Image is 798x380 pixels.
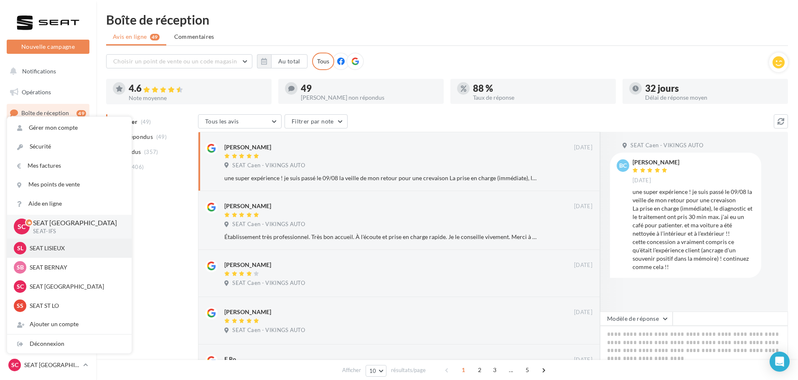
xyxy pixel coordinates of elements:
[5,104,91,122] a: Boîte de réception49
[129,84,265,93] div: 4.6
[770,352,790,372] div: Open Intercom Messenger
[224,233,538,241] div: Établissement très professionnel. Très bon accueil. À l'écoute et prise en charge rapide. Je le c...
[30,244,122,252] p: SEAT LISIEUX
[33,218,118,228] p: SEAT [GEOGRAPHIC_DATA]
[473,84,609,93] div: 88 %
[574,262,592,269] span: [DATE]
[342,366,361,374] span: Afficher
[619,161,627,170] span: bc
[5,83,91,101] a: Opérations
[174,33,214,41] span: Commentaires
[224,143,271,151] div: [PERSON_NAME]
[224,202,271,210] div: [PERSON_NAME]
[473,363,486,377] span: 2
[285,114,348,128] button: Filtrer par note
[156,133,167,140] span: (49)
[5,167,91,184] a: Contacts
[5,146,91,164] a: Campagnes
[5,63,88,80] button: Notifications
[5,188,91,205] a: Médiathèque
[473,95,609,101] div: Taux de réponse
[521,363,534,377] span: 5
[22,68,56,75] span: Notifications
[130,164,144,170] span: (406)
[488,363,501,377] span: 3
[645,95,781,101] div: Délai de réponse moyen
[76,110,86,117] div: 49
[7,315,132,334] div: Ajouter un compte
[114,133,153,141] span: Non répondus
[7,357,89,373] a: SC SEAT [GEOGRAPHIC_DATA]
[633,188,755,271] div: une super expérience ! je suis passé le 09/08 la veille de mon retour pour une crevaison La prise...
[574,309,592,316] span: [DATE]
[144,148,158,155] span: (357)
[11,361,18,369] span: SC
[224,261,271,269] div: [PERSON_NAME]
[7,118,132,137] a: Gérer mon compte
[7,137,132,156] a: Sécurité
[633,159,679,165] div: [PERSON_NAME]
[21,109,69,116] span: Boîte de réception
[5,209,91,226] a: Calendrier
[224,308,271,316] div: [PERSON_NAME]
[30,302,122,310] p: SEAT ST LO
[24,361,80,369] p: SEAT [GEOGRAPHIC_DATA]
[312,53,334,70] div: Tous
[17,282,24,291] span: SC
[574,203,592,210] span: [DATE]
[7,335,132,353] div: Déconnexion
[257,54,308,68] button: Au total
[18,222,26,232] span: SC
[198,114,282,128] button: Tous les avis
[457,363,470,377] span: 1
[232,327,305,334] span: SEAT Caen - VIKINGS AUTO
[232,221,305,228] span: SEAT Caen - VIKINGS AUTO
[17,263,24,272] span: SB
[645,84,781,93] div: 32 jours
[574,144,592,151] span: [DATE]
[205,118,239,125] span: Tous les avis
[504,363,518,377] span: ...
[17,244,23,252] span: SL
[17,302,23,310] span: SS
[33,228,118,235] p: SEAT-IFS
[391,366,426,374] span: résultats/page
[106,13,788,26] div: Boîte de réception
[224,355,236,363] div: E Ro
[113,58,237,65] span: Choisir un point de vente ou un code magasin
[271,54,308,68] button: Au total
[7,175,132,194] a: Mes points de vente
[5,126,91,143] a: Visibilité en ligne
[633,177,651,184] span: [DATE]
[5,229,91,254] a: PLV et print personnalisable
[106,54,252,68] button: Choisir un point de vente ou un code magasin
[301,95,437,101] div: [PERSON_NAME] non répondus
[7,40,89,54] button: Nouvelle campagne
[600,312,673,326] button: Modèle de réponse
[7,194,132,213] a: Aide en ligne
[22,88,51,96] span: Opérations
[574,356,592,364] span: [DATE]
[5,257,91,282] a: Campagnes DataOnDemand
[301,84,437,93] div: 49
[224,174,538,182] div: une super expérience ! je suis passé le 09/08 la veille de mon retour pour une crevaison La prise...
[30,263,122,272] p: SEAT BERNAY
[232,279,305,287] span: SEAT Caen - VIKINGS AUTO
[30,282,122,291] p: SEAT [GEOGRAPHIC_DATA]
[630,142,703,149] span: SEAT Caen - VIKINGS AUTO
[7,156,132,175] a: Mes factures
[129,95,265,101] div: Note moyenne
[232,162,305,169] span: SEAT Caen - VIKINGS AUTO
[369,367,376,374] span: 10
[366,365,387,377] button: 10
